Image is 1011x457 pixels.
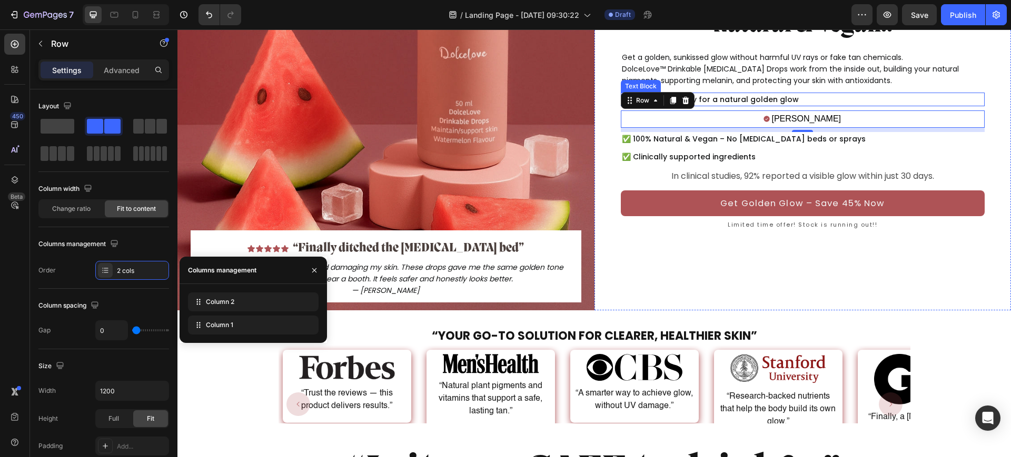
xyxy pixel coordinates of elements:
[543,169,707,179] p: Get Golden Glow – Save 45% Now
[122,324,217,351] img: forbes-logo.png
[4,4,78,25] button: 7
[465,9,579,21] span: Landing Page - [DATE] 09:30:22
[553,324,649,355] img: stanford_uni_cropeped.png
[594,82,663,97] p: [PERSON_NAME]
[265,324,361,344] img: menshealth.static.svg
[444,139,807,155] p: In clinical studies, 92% reported a visible glow within just 30 days.
[38,359,66,373] div: Size
[444,104,807,115] p: ✅ 100% Natural & Vegan – No [MEDICAL_DATA] beds or sprays
[38,237,121,251] div: Columns management
[69,8,74,21] p: 7
[117,442,166,451] div: Add...
[104,65,140,76] p: Advanced
[701,363,725,387] button: Carousel Next Arrow
[697,324,792,375] img: gq_mag_497169c9-8996-4ff2-9431-c0ef9c6168e2.png
[445,52,481,62] div: Text Block
[542,361,660,399] p: “Research-backed nutrients that help the body build its own glow.”
[102,298,732,315] p: “Your Go-To Solution for Clearer, Healthier Skin”
[109,363,133,387] button: Carousel Back Arrow
[147,414,154,423] span: Fit
[443,63,808,77] div: Rich Text Editor. Editing area: main
[96,381,168,400] input: Auto
[975,405,1000,431] div: Open Intercom Messenger
[444,64,807,76] p: ✅ Works gradually for a natural golden glow
[117,204,156,214] span: Fit to content
[615,10,631,19] span: Draft
[206,297,234,307] span: Column 2
[444,190,807,201] p: Limited time offer! Stock is running out!!
[443,161,808,187] button: <p>Get Golden Glow – Save 45% Now</p>
[52,204,91,214] span: Change ratio
[108,414,119,423] span: Full
[457,66,474,76] div: Row
[398,358,516,383] p: “A smarter way to achieve glow, without UV damage.”
[38,99,74,114] div: Layout
[117,266,166,276] div: 2 cols
[111,358,229,383] p: “Trust the reviews — this product delivers results.”
[8,192,25,201] div: Beta
[686,381,804,419] p: “Finally, a [MEDICAL_DATA] method that feels as good as it looks.”
[460,9,463,21] span: /
[950,9,976,21] div: Publish
[38,414,58,423] div: Height
[38,266,56,275] div: Order
[902,4,937,25] button: Save
[51,37,141,50] p: Row
[96,321,127,340] input: Auto
[10,112,25,120] div: 450
[941,4,985,25] button: Publish
[177,29,1011,457] iframe: Design area
[254,350,372,388] p: “Natural plant pigments and vitamins that support a safe, lasting tan.”
[199,4,241,25] div: Undo/Redo
[409,324,505,351] img: CBS_review_of_Froya_Organics.svg
[38,182,94,196] div: Column width
[38,326,51,335] div: Gap
[52,65,82,76] p: Settings
[38,386,56,395] div: Width
[188,266,256,275] div: Columns management
[911,11,928,19] span: Save
[206,320,233,330] span: Column 1
[38,299,101,313] div: Column spacing
[38,441,63,451] div: Padding
[444,121,807,133] p: ✅ Clinically supported ingredients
